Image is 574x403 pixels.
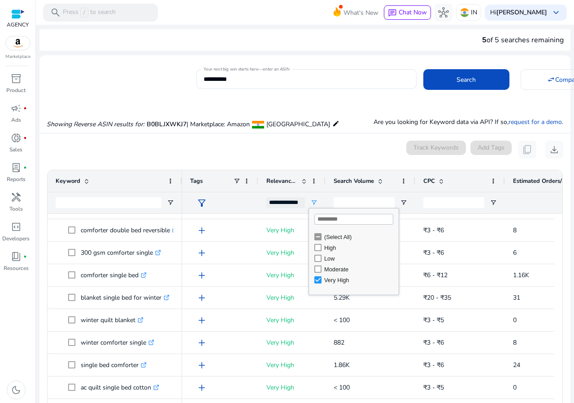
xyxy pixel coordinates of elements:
button: Open Filter Menu [490,199,497,206]
span: ₹3 - ₹5 [423,383,444,392]
p: single bed comforter [81,356,147,374]
button: download [545,141,563,159]
span: 31 [513,293,520,302]
p: Resources [4,264,29,272]
b: [PERSON_NAME] [496,8,547,17]
p: Very High [266,288,317,307]
span: What's New [344,5,378,21]
p: Marketplace [5,53,30,60]
span: book_4 [11,251,22,262]
p: comforter double bed reversible [81,221,178,239]
p: Very High [266,221,317,239]
span: lab_profile [11,162,22,173]
span: [GEOGRAPHIC_DATA] [266,120,330,128]
input: Search filter values [314,214,393,225]
div: Moderate [324,266,396,273]
p: ac quilt single bed cotton [81,378,159,397]
p: comforter single bed [81,266,147,284]
span: Estimated Orders/Month [513,177,567,185]
span: 0 [513,383,517,392]
p: winter quilt blanket [81,311,143,329]
span: ₹3 - ₹6 [423,361,444,369]
span: 1.16K [513,271,529,279]
button: Open Filter Menu [400,199,407,206]
p: Hi [490,9,547,16]
span: Keyword [56,177,80,185]
div: Low [324,255,396,262]
p: Very High [266,311,317,329]
p: Developers [2,235,30,243]
i: Showing Reverse ASIN results for: [47,120,144,128]
p: Very High [266,266,317,284]
p: IN [471,4,477,20]
p: 300 gsm comforter single [81,244,161,262]
p: Tools [9,205,23,213]
span: add [196,382,207,393]
p: Product [6,86,26,94]
p: Ads [11,116,21,124]
span: add [196,292,207,303]
span: code_blocks [11,221,22,232]
span: CPC [423,177,435,185]
span: 882 [334,338,344,347]
span: search [50,7,61,18]
button: hub [435,4,452,22]
span: add [196,360,207,371]
input: CPC Filter Input [423,197,484,208]
span: add [196,225,207,236]
div: Column Filter [309,208,399,295]
span: add [196,270,207,281]
span: Search [457,75,476,84]
div: Filter List [309,231,399,285]
span: download [549,144,560,155]
span: ₹3 - ₹6 [423,338,444,347]
span: keyboard_arrow_down [551,7,561,18]
span: ₹6 - ₹12 [423,271,448,279]
img: amazon.svg [6,36,30,50]
span: 1.86K [334,361,350,369]
span: dark_mode [11,385,22,395]
mat-label: Your next big win starts here—enter an ASIN [204,66,289,72]
span: donut_small [11,133,22,143]
span: 5 [482,35,487,45]
span: Search Volume [334,177,374,185]
div: Very High [324,277,396,283]
div: of 5 searches remaining [482,35,564,45]
button: chatChat Now [384,5,431,20]
input: Search Volume Filter Input [334,197,395,208]
span: add [196,337,207,348]
a: request for a demo [509,118,562,126]
span: 6 [513,248,517,257]
p: AGENCY [7,21,29,29]
mat-icon: swap_horiz [547,75,555,84]
span: campaign [11,103,22,114]
span: 24 [513,361,520,369]
span: ₹20 - ₹35 [423,293,451,302]
span: / [80,8,88,18]
p: blanket single bed for winter [81,288,170,307]
span: < 100 [334,383,350,392]
span: B0BLJXWKJ7 [147,120,187,128]
span: Relevance Score [266,177,298,185]
span: ₹3 - ₹5 [423,316,444,324]
p: Are you looking for Keyword data via API? If so, . [374,117,563,127]
span: Tags [190,177,203,185]
input: Keyword Filter Input [56,197,161,208]
button: Search [423,69,509,90]
span: | Marketplace: Amazon [187,120,250,128]
span: chat [388,9,397,18]
p: winter comforter single [81,333,154,352]
span: fiber_manual_record [23,255,27,258]
span: ₹3 - ₹6 [423,248,444,257]
p: Very High [266,378,317,397]
p: Very High [266,333,317,352]
span: fiber_manual_record [23,166,27,169]
span: fiber_manual_record [23,106,27,110]
p: Very High [266,356,317,374]
button: Open Filter Menu [167,199,174,206]
mat-icon: edit [332,118,339,129]
span: add [196,248,207,258]
p: Very High [266,244,317,262]
span: 8 [513,226,517,235]
div: (Select All) [324,234,396,240]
